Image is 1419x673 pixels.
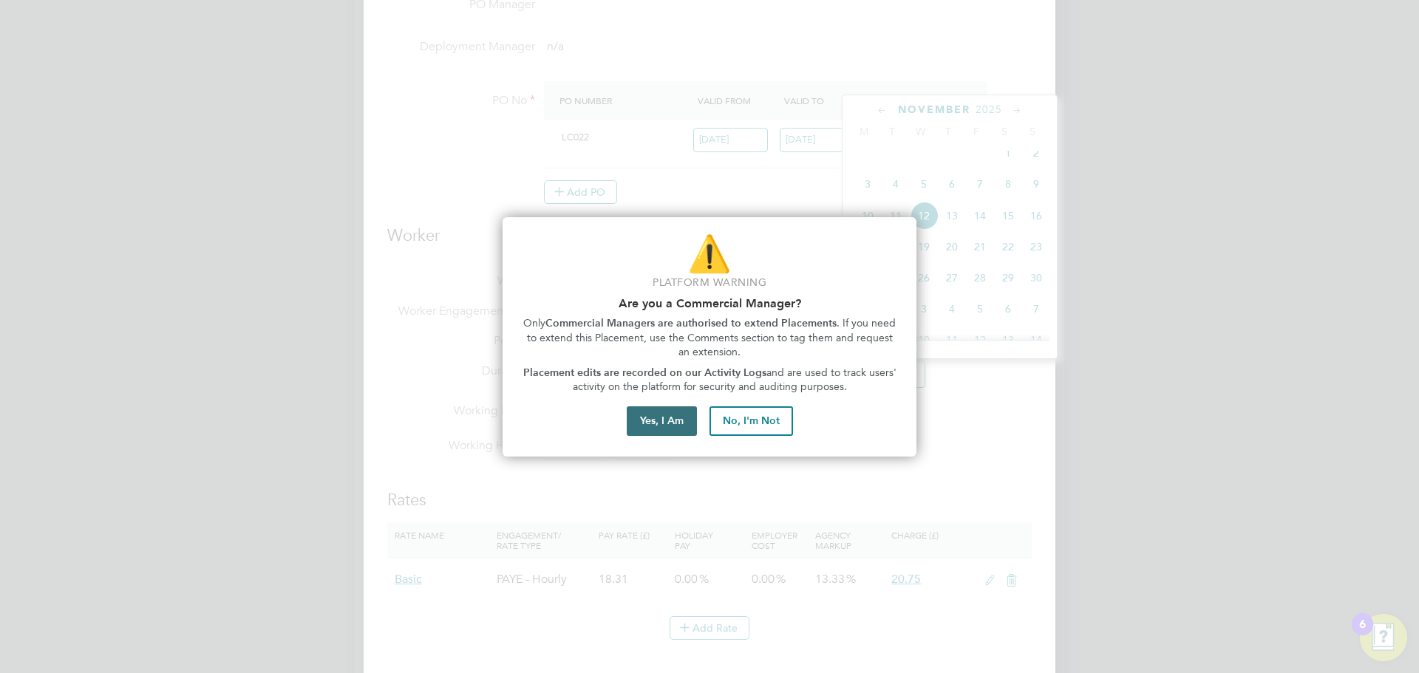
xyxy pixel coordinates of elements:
button: No, I'm Not [709,406,793,436]
p: ⚠️ [520,229,899,279]
button: Yes, I Am [627,406,697,436]
span: . If you need to extend this Placement, use the Comments section to tag them and request an exten... [527,317,899,358]
span: and are used to track users' activity on the platform for security and auditing purposes. [573,366,899,394]
span: Only [523,317,545,329]
p: Platform Warning [520,276,899,290]
h2: Are you a Commercial Manager? [520,296,899,310]
strong: Placement edits are recorded on our Activity Logs [523,366,766,379]
strong: Commercial Managers are authorised to extend Placements [545,317,837,329]
div: Are you part of the Commercial Team? [503,217,916,457]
